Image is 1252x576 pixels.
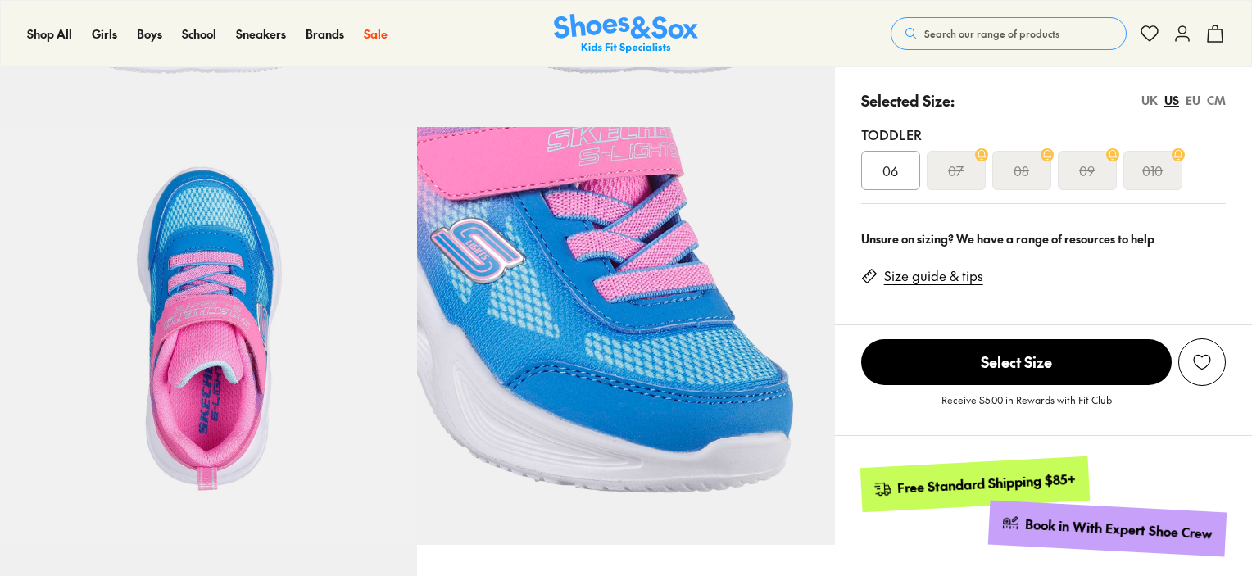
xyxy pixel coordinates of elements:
[861,125,1226,144] div: Toddler
[92,25,117,43] a: Girls
[988,500,1227,556] a: Book in With Expert Shoe Crew
[941,392,1112,422] p: Receive $5.00 in Rewards with Fit Club
[1186,92,1200,109] div: EU
[554,14,698,54] img: SNS_Logo_Responsive.svg
[417,127,834,544] img: 7-527748_1
[236,25,286,43] a: Sneakers
[1178,338,1226,386] button: Add to Wishlist
[861,339,1172,385] span: Select Size
[236,25,286,42] span: Sneakers
[137,25,162,42] span: Boys
[182,25,216,43] a: School
[1164,92,1179,109] div: US
[1141,92,1158,109] div: UK
[364,25,388,43] a: Sale
[861,338,1172,386] button: Select Size
[92,25,117,42] span: Girls
[884,267,983,285] a: Size guide & tips
[861,89,955,111] p: Selected Size:
[1142,161,1163,180] s: 010
[1207,92,1226,109] div: CM
[861,230,1226,247] div: Unsure on sizing? We have a range of resources to help
[306,25,344,43] a: Brands
[27,25,72,43] a: Shop All
[891,17,1127,50] button: Search our range of products
[137,25,162,43] a: Boys
[364,25,388,42] span: Sale
[1014,161,1029,180] s: 08
[1079,161,1095,180] s: 09
[924,26,1059,41] span: Search our range of products
[948,161,964,180] s: 07
[27,25,72,42] span: Shop All
[882,161,898,180] span: 06
[306,25,344,42] span: Brands
[1025,515,1213,543] div: Book in With Expert Shoe Crew
[860,456,1089,512] a: Free Standard Shipping $85+
[896,469,1076,497] div: Free Standard Shipping $85+
[182,25,216,42] span: School
[554,14,698,54] a: Shoes & Sox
